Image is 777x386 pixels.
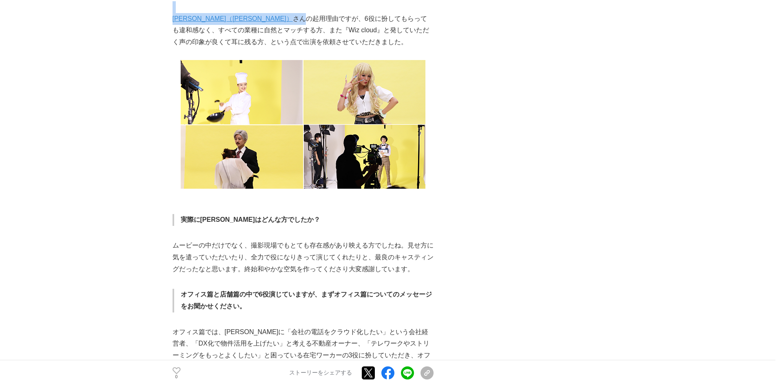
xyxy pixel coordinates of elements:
[181,60,425,189] img: CMoffshot.png
[181,291,432,310] strong: オフィス篇と店舗篇の中で6役演じていますが、まずオフィス篇についてのメッセージをお聞かせください。
[173,240,434,275] p: ムービーの中だけでなく、撮影現場でもとても存在感があり映える方でしたね。見せ方に気を遣っていただいたり、全力で役になりきって演じてくれたりと、最良のキャスティングだったなと思います。終始和やかな...
[173,375,181,379] p: 0
[173,13,434,48] p: さんの起用理由ですが、6役に扮してもらっても違和感なく、すべての業種に自然とマッチする方、また『Wiz cloud』と発していただく声の印象が良くて耳に残る方、という点で出演を依頼させていただき...
[181,216,320,223] strong: 実際に[PERSON_NAME]はどんな方でしたか？
[289,370,352,377] p: ストーリーをシェアする
[173,15,293,22] a: [PERSON_NAME]（[PERSON_NAME]）
[173,326,434,373] p: オフィス篇では、[PERSON_NAME]に「会社の電話をクラウド化したい」という会社経営者、「DX化で物件活用を上げたい」と考える不動産オーナー、「テレワークやストリーミングをもっとよくしたい...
